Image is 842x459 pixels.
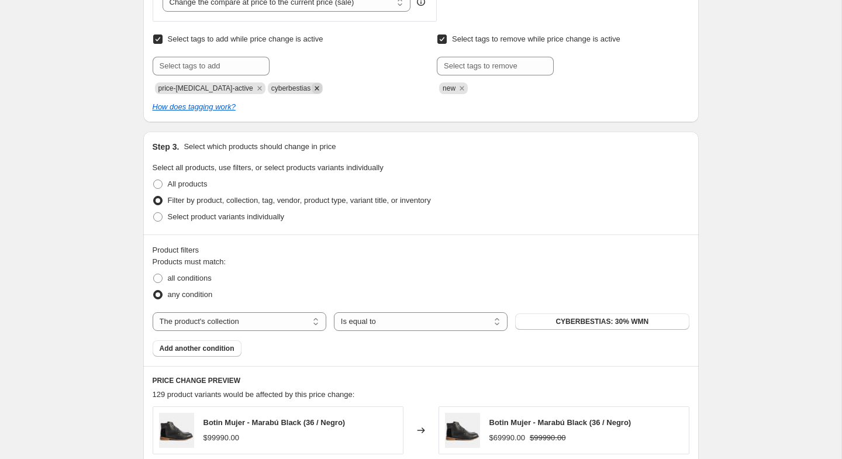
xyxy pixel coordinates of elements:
span: price-change-job-active [158,84,253,92]
div: $99990.00 [203,432,239,444]
span: Botin Mujer - Marabú Black (36 / Negro) [203,418,346,427]
span: All products [168,180,208,188]
span: Select tags to add while price change is active [168,34,323,43]
span: CYBERBESTIAS: 30% WMN [555,317,648,326]
input: Select tags to remove [437,57,554,75]
p: Select which products should change in price [184,141,336,153]
a: How does tagging work? [153,102,236,111]
span: any condition [168,290,213,299]
button: Remove new [457,83,467,94]
h6: PRICE CHANGE PREVIEW [153,376,689,385]
div: Product filters [153,244,689,256]
span: Add another condition [160,344,234,353]
span: all conditions [168,274,212,282]
span: cyberbestias [271,84,310,92]
span: Select all products, use filters, or select products variants individually [153,163,384,172]
button: Remove price-change-job-active [254,83,265,94]
span: Products must match: [153,257,226,266]
button: Add another condition [153,340,241,357]
span: Select tags to remove while price change is active [452,34,620,43]
strike: $99990.00 [530,432,565,444]
input: Select tags to add [153,57,270,75]
div: $69990.00 [489,432,525,444]
span: Botin Mujer - Marabú Black (36 / Negro) [489,418,631,427]
button: CYBERBESTIAS: 30% WMN [515,313,689,330]
h2: Step 3. [153,141,180,153]
button: Remove cyberbestias [312,83,322,94]
img: botin-mujer-marabu-black-bestias-374546_80x.jpg [445,413,480,448]
span: new [443,84,455,92]
span: Filter by product, collection, tag, vendor, product type, variant title, or inventory [168,196,431,205]
span: 129 product variants would be affected by this price change: [153,390,355,399]
span: Select product variants individually [168,212,284,221]
img: botin-mujer-marabu-black-bestias-374546_80x.jpg [159,413,194,448]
